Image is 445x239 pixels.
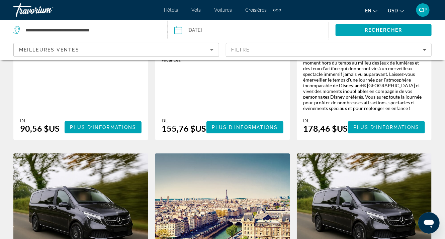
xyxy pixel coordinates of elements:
span: Plus d’informations [212,125,278,130]
span: CP [419,7,427,13]
span: Rechercher [365,27,402,33]
a: Voitures [214,7,232,13]
button: Plus d’informations [348,121,425,133]
a: Croisières [245,7,267,13]
input: Destination de recherche [25,25,161,35]
mat-select: Trier par [19,46,213,54]
button: [DATE]Date : 14 déc. 2025 [174,20,328,40]
button: Rechercher [336,24,432,36]
button: Changer la langue [365,6,378,15]
div: Contes de magie Disney Préparez-vous à sentir votre cœur battre au rythme d’histoires magiques, e... [303,31,425,111]
a: Vols [191,7,201,13]
span: Plus d’informations [353,125,420,130]
span: Filtre [231,47,250,52]
button: Filtres [226,43,432,57]
div: De [162,118,206,123]
span: Plus d’informations [70,125,136,130]
div: De [20,118,59,123]
iframe: Bouton de lancement de la fenêtre de messagerie [418,212,440,234]
font: 178,46 $US [303,123,348,133]
button: Éléments de navigation supplémentaires [273,5,281,15]
font: 155,76 $US [162,123,206,133]
button: Plus d’informations [65,121,142,133]
a: Hôtels [164,7,178,13]
span: en [365,8,371,13]
font: 90,56 $US [20,123,59,133]
span: Meilleures ventes [19,47,79,52]
button: Menu utilisateur [414,3,432,17]
div: De [303,118,348,123]
button: Plus d’informations [206,121,283,133]
span: USD [388,8,398,13]
button: Changer de devise [388,6,404,15]
a: Travorium [13,1,80,19]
